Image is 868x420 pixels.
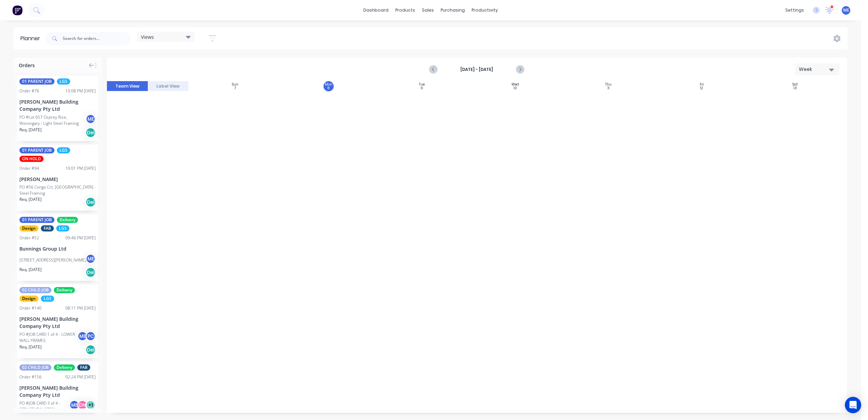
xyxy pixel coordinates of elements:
[19,156,44,162] span: ON HOLD
[437,5,468,15] div: purchasing
[77,400,88,410] div: DN
[19,217,54,223] span: 01 PARENT JOB
[19,62,35,69] span: Orders
[141,33,154,41] span: Views
[41,296,54,302] span: LGS
[360,5,392,15] a: dashboard
[328,87,329,90] div: 8
[85,400,96,410] div: + 1
[85,254,96,264] div: ME
[85,114,96,124] div: ME
[19,147,54,153] span: 01 PARENT JOB
[54,287,75,293] span: Delivery
[19,296,38,302] span: Design
[19,384,96,399] div: [PERSON_NAME] Building Company Pty Ltd
[41,225,54,231] span: FAB
[843,7,849,13] span: ME
[19,245,96,252] div: Bunnings Group Ltd
[19,176,96,183] div: [PERSON_NAME]
[795,63,839,75] button: Week
[700,82,704,87] div: Fri
[19,78,54,85] span: 01 PARENT JOB
[799,66,830,73] div: Week
[56,225,69,231] span: LGS
[19,287,51,293] span: 02 CHILD JOB
[793,87,797,90] div: 13
[19,225,38,231] span: Design
[57,217,78,223] span: Delivery
[19,165,39,171] div: Order # 94
[19,315,96,330] div: [PERSON_NAME] Building Company Pty Ltd
[69,400,79,410] div: ME
[85,331,96,341] div: PC
[234,87,236,90] div: 7
[65,374,96,380] div: 02:24 PM [DATE]
[419,82,425,87] div: Tue
[325,82,332,87] div: Mon
[19,184,96,196] div: PO #56 Congo Cct, [GEOGRAPHIC_DATA] - Steel Framing
[19,127,42,133] span: Req. [DATE]
[77,364,90,371] span: FAB
[19,331,79,344] div: PO #JOB CARD 1 of 4 - LOWER WALL FRAMES
[85,127,96,138] div: Del
[514,87,517,90] div: 10
[845,397,861,413] div: Open Intercom Messenger
[700,87,703,90] div: 12
[65,305,96,311] div: 08:11 PM [DATE]
[107,81,148,91] button: Team View
[85,345,96,355] div: Del
[421,87,423,90] div: 9
[20,34,44,43] div: Planner
[232,82,238,87] div: Sun
[65,235,96,241] div: 09:46 PM [DATE]
[19,344,42,350] span: Req. [DATE]
[19,114,88,126] div: PO #Lot 657 Osprey Rise, Worongary - Light Steel Framing
[19,196,42,202] span: Req. [DATE]
[607,87,610,90] div: 11
[19,98,96,112] div: [PERSON_NAME] Building Company Pty Ltd
[19,267,42,273] span: Req. [DATE]
[392,5,419,15] div: products
[85,267,96,277] div: Del
[511,82,519,87] div: Wed
[19,400,71,412] div: PO #JOB CARD 3 of 4 - STRUCTURAL STEEL
[63,32,130,45] input: Search for orders...
[782,5,807,15] div: settings
[65,88,96,94] div: 10:08 PM [DATE]
[605,82,612,87] div: Thu
[443,66,511,73] strong: [DATE] - [DATE]
[19,374,42,380] div: Order # 156
[54,364,75,371] span: Delivery
[12,5,22,15] img: Factory
[65,165,96,171] div: 10:01 PM [DATE]
[19,305,42,311] div: Order # 140
[19,364,51,371] span: 02 CHILD JOB
[419,5,437,15] div: sales
[57,78,70,85] span: LGS
[85,197,96,207] div: Del
[19,257,86,263] div: [STREET_ADDRESS][PERSON_NAME]
[468,5,501,15] div: productivity
[19,235,39,241] div: Order # 52
[792,82,798,87] div: Sat
[19,88,39,94] div: Order # 76
[148,81,189,91] button: Label View
[77,331,88,341] div: ME
[57,147,70,153] span: LGS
